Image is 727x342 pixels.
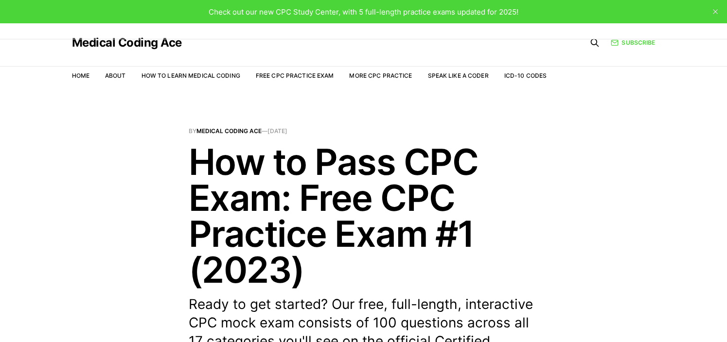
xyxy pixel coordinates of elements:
iframe: portal-trigger [568,294,727,342]
h1: How to Pass CPC Exam: Free CPC Practice Exam #1 (2023) [189,144,539,288]
a: Medical Coding Ace [72,37,182,49]
span: By — [189,128,539,134]
a: Home [72,72,89,79]
time: [DATE] [267,127,287,135]
button: close [708,4,723,19]
span: Check out our new CPC Study Center, with 5 full-length practice exams updated for 2025! [209,7,518,17]
a: Free CPC Practice Exam [256,72,334,79]
a: ICD-10 Codes [504,72,547,79]
a: How to Learn Medical Coding [142,72,240,79]
a: Medical Coding Ace [196,127,262,135]
a: Subscribe [611,38,655,47]
a: Speak Like a Coder [428,72,489,79]
a: About [105,72,126,79]
a: More CPC Practice [349,72,412,79]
